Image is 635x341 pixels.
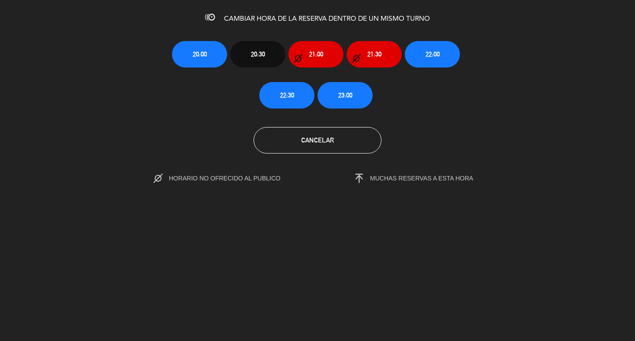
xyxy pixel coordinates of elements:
[347,41,402,67] button: 21:30
[224,15,430,22] span: CAMBIAR HORA DE LA RESERVA DENTRO DE UN MISMO TURNO
[301,136,334,144] span: Cancelar
[317,82,373,109] button: 23:00
[169,175,299,182] span: HORARIO NO OFRECIDO AL PUBLICO
[254,127,381,154] button: Cancelar
[280,90,294,100] span: 22:30
[251,49,265,59] span: 20:30
[405,41,460,67] button: 22:00
[370,175,473,182] span: MUCHAS RESERVAS A ESTA HORA
[230,41,285,67] button: 20:30
[367,49,381,59] span: 21:30
[259,82,314,109] button: 22:30
[193,49,207,59] span: 20:00
[172,41,227,67] button: 20:00
[309,49,323,59] span: 21:00
[426,49,440,59] span: 22:00
[288,41,344,67] button: 21:00
[338,90,352,100] span: 23:00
